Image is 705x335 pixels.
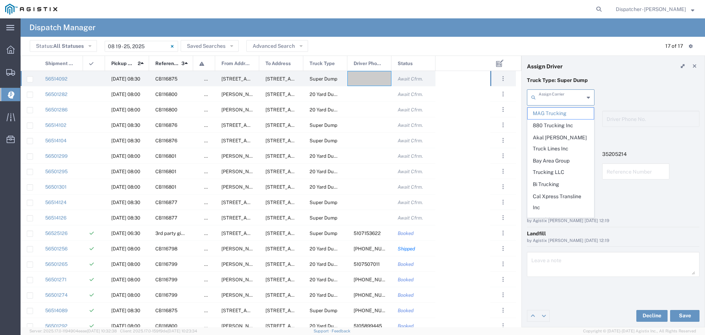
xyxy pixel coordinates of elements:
[155,200,177,205] span: CB116877
[310,277,355,282] span: 20 Yard Dump Truck
[310,153,355,159] span: 20 Yard Dump Truck
[265,153,339,159] span: 2111 Hillcrest Ave, Antioch, California, 94509, United States
[29,18,95,37] h4: Dispatch Manager
[221,231,294,236] span: 2111 Hillcrest Ave, Antioch, California, 94509, United States
[221,153,443,159] span: Jean Dr & Rose Way, Union City, California, United States
[265,231,339,236] span: 3020 Delta Rd, Brentwood, California, United States
[111,261,140,267] span: 08/20/2025, 08:00
[204,308,215,313] span: false
[354,277,397,282] span: 510-760-3627
[45,107,68,113] a: 56501286
[204,184,215,190] span: false
[502,275,504,284] span: . . .
[527,230,699,238] div: Landfill
[498,274,508,285] button: ...
[502,291,504,299] span: . . .
[398,308,414,313] span: Booked
[398,169,423,174] span: Await Cfrm.
[265,107,339,113] span: 2111 Hillcrest Ave, Antioch, California, 94509, United States
[502,306,504,315] span: . . .
[398,184,423,190] span: Await Cfrm.
[502,121,504,129] span: . . .
[45,169,68,174] a: 56501295
[221,56,251,71] span: From Address
[138,56,141,71] span: 2
[221,292,443,298] span: Jean Dr & Rose Way, Union City, California, United States
[181,40,239,52] button: Saved Searches
[111,323,140,329] span: 08/21/2025, 08:00
[111,76,140,82] span: 08/20/2025, 08:30
[265,184,339,190] span: 2111 Hillcrest Ave, Antioch, California, 94509, United States
[45,323,68,329] a: 56501292
[583,328,696,334] span: Copyright © [DATE]-[DATE] Agistix Inc., All Rights Reserved
[265,138,378,143] span: 1601 Dixon Landing Rd, Milpitas, California, 95035, United States
[221,92,443,97] span: Jean Dr & Rose Way, Union City, California, United States
[221,76,294,82] span: 31220 Lily St, Union City, California, United States
[314,329,332,333] a: Support
[527,138,699,145] h4: References
[502,105,504,114] span: . . .
[45,231,68,236] a: 56525126
[398,56,413,71] span: Status
[310,246,355,252] span: 20 Yard Dump Truck
[354,308,397,313] span: 510-387-6602
[204,107,215,113] span: false
[111,138,140,143] span: 08/21/2025, 08:30
[528,108,594,119] span: MAG Trucking
[155,246,177,252] span: CB116798
[155,76,177,82] span: CB116875
[527,310,538,321] a: Edit previous row
[602,150,670,158] p: 35205214
[502,321,504,330] span: . . .
[45,215,66,221] a: 56514126
[398,76,423,82] span: Await Cfrm.
[265,92,339,97] span: 2111 Hillcrest Ave, Antioch, California, 94509, United States
[502,244,504,253] span: . . .
[204,277,215,282] span: false
[221,184,443,190] span: Jean Dr & Rose Way, Union City, California, United States
[111,200,140,205] span: 08/22/2025, 08:30
[204,76,215,82] span: false
[221,277,443,282] span: Jean Dr & Rose Way, Union City, California, United States
[221,107,443,113] span: Jean Dr & Rose Way, Union City, California, United States
[310,138,337,143] span: Super Dump
[155,215,177,221] span: CB116877
[502,136,504,145] span: . . .
[502,167,504,176] span: . . .
[265,215,378,221] span: 1601 Dixon Landing Rd, Milpitas, California, 95035, United States
[502,213,504,222] span: . . .
[45,261,68,267] a: 56501265
[221,138,294,143] span: 31220 Lily St, Union City, California, United States
[527,63,563,70] h4: Assign Driver
[528,132,594,155] span: Akal [PERSON_NAME] Truck Lines Inc
[29,329,117,333] span: Server: 2025.17.0-1194904eeae
[204,153,215,159] span: false
[498,259,508,269] button: ...
[204,231,215,236] span: false
[502,182,504,191] span: . . .
[310,122,337,128] span: Super Dump
[265,169,339,174] span: 2111 Hillcrest Ave, Antioch, California, 94509, United States
[111,184,140,190] span: 08/22/2025, 08:00
[45,56,75,71] span: Shipment No.
[155,323,177,329] span: CB116800
[527,218,699,224] div: by Agistix [PERSON_NAME] [DATE] 12:19
[310,323,355,329] span: 20 Yard Dump Truck
[30,40,97,52] button: Status:All Statuses
[498,228,508,238] button: ...
[310,92,355,97] span: 20 Yard Dump Truck
[615,5,695,14] button: Dispatcher - [PERSON_NAME]
[636,310,668,322] button: Decline
[498,213,508,223] button: ...
[498,305,508,316] button: ...
[398,92,423,97] span: Await Cfrm.
[204,292,215,298] span: false
[398,323,414,329] span: Booked
[204,138,215,143] span: false
[111,56,135,71] span: Pickup Date and Time
[155,153,176,159] span: CB116801
[310,215,337,221] span: Super Dump
[45,200,66,205] a: 56514124
[120,329,197,333] span: Client: 2025.17.0-159f9de
[354,261,380,267] span: 5107507011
